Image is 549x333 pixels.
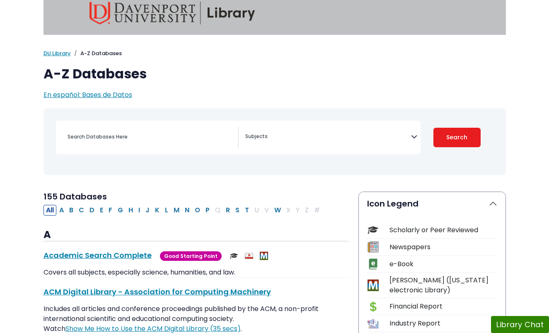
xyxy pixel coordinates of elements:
[44,229,348,241] h3: A
[97,205,106,216] button: Filter Results E
[260,252,268,260] img: MeL (Michigan electronic Library)
[389,225,497,235] div: Scholarly or Peer Reviewed
[368,301,379,312] img: Icon Financial Report
[433,128,481,147] button: Submit for Search Results
[242,205,252,216] button: Filter Results T
[368,280,379,291] img: Icon MeL (Michigan electronic Library)
[182,205,192,216] button: Filter Results N
[245,134,411,141] textarea: Search
[223,205,232,216] button: Filter Results R
[368,318,379,329] img: Icon Industry Report
[368,258,379,270] img: Icon e-Book
[63,131,238,143] input: Search database by title or keyword
[76,205,87,216] button: Filter Results C
[115,205,126,216] button: Filter Results G
[44,49,71,57] a: DU Library
[44,267,348,277] p: Covers all subjects, especially science, humanities, and law.
[126,205,135,216] button: Filter Results H
[143,205,152,216] button: Filter Results J
[152,205,162,216] button: Filter Results K
[44,191,107,202] span: 155 Databases
[233,205,242,216] button: Filter Results S
[71,49,122,58] li: A-Z Databases
[44,250,152,260] a: Academic Search Complete
[44,108,506,175] nav: Search filters
[67,205,76,216] button: Filter Results B
[87,205,97,216] button: Filter Results D
[230,252,238,260] img: Scholarly or Peer Reviewed
[44,90,132,100] a: En español: Bases de Datos
[359,192,505,215] button: Icon Legend
[389,318,497,328] div: Industry Report
[57,205,66,216] button: Filter Results A
[162,205,171,216] button: Filter Results L
[389,259,497,269] div: e-Book
[389,301,497,311] div: Financial Report
[368,224,379,236] img: Icon Scholarly or Peer Reviewed
[44,287,271,297] a: ACM Digital Library - Association for Computing Machinery
[136,205,143,216] button: Filter Results I
[203,205,212,216] button: Filter Results P
[106,205,115,216] button: Filter Results F
[44,66,506,82] h1: A-Z Databases
[389,242,497,252] div: Newspapers
[160,251,222,261] span: Good Starting Point
[89,2,255,24] img: Davenport University Library
[368,241,379,253] img: Icon Newspapers
[44,205,323,214] div: Alpha-list to filter by first letter of database name
[192,205,203,216] button: Filter Results O
[44,49,506,58] nav: breadcrumb
[44,205,56,216] button: All
[272,205,283,216] button: Filter Results W
[389,275,497,295] div: [PERSON_NAME] ([US_STATE] electronic Library)
[245,252,253,260] img: Audio & Video
[491,316,549,333] button: Library Chat
[171,205,182,216] button: Filter Results M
